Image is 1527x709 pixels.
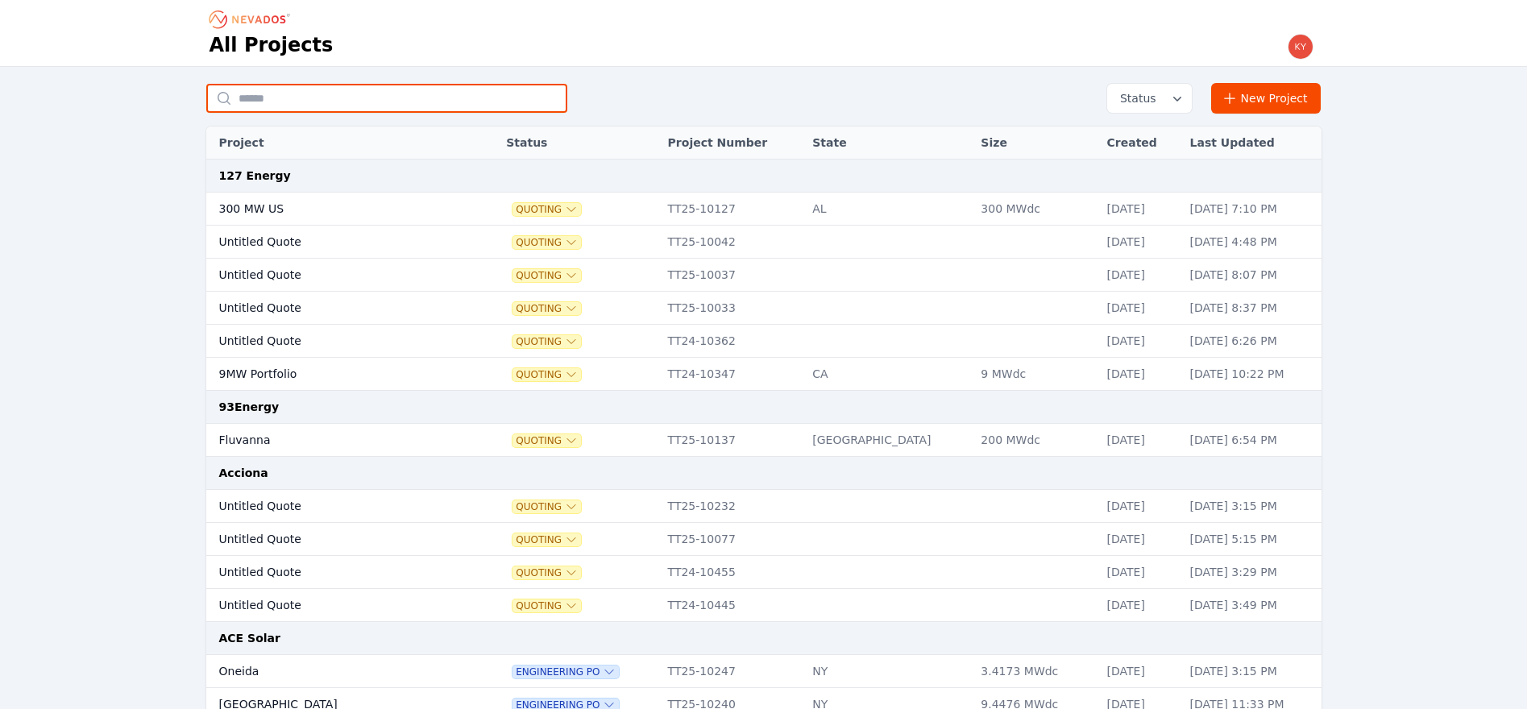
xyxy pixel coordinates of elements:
tr: FluvannaQuotingTT25-10137[GEOGRAPHIC_DATA]200 MWdc[DATE][DATE] 6:54 PM [206,424,1322,457]
nav: Breadcrumb [210,6,295,32]
td: ACE Solar [206,622,1322,655]
img: kyle.macdougall@nevados.solar [1288,34,1313,60]
td: 200 MWdc [973,424,1098,457]
tr: Untitled QuoteQuotingTT24-10362[DATE][DATE] 6:26 PM [206,325,1322,358]
th: Project [206,126,459,160]
th: Project Number [660,126,805,160]
td: [DATE] [1099,490,1182,523]
td: [DATE] 8:37 PM [1182,292,1322,325]
button: Quoting [512,500,581,513]
button: Quoting [512,599,581,612]
td: 300 MW US [206,193,459,226]
tr: Untitled QuoteQuotingTT25-10077[DATE][DATE] 5:15 PM [206,523,1322,556]
td: [DATE] 6:54 PM [1182,424,1322,457]
td: TT25-10042 [660,226,805,259]
button: Quoting [512,368,581,381]
td: Untitled Quote [206,259,459,292]
td: Untitled Quote [206,490,459,523]
span: Quoting [512,236,581,249]
td: TT24-10347 [660,358,805,391]
td: [DATE] [1099,589,1182,622]
td: TT25-10232 [660,490,805,523]
tr: Untitled QuoteQuotingTT24-10455[DATE][DATE] 3:29 PM [206,556,1322,589]
td: TT25-10137 [660,424,805,457]
a: New Project [1211,83,1322,114]
td: [DATE] [1099,259,1182,292]
td: [DATE] 4:48 PM [1182,226,1322,259]
button: Quoting [512,203,581,216]
td: TT25-10033 [660,292,805,325]
button: Quoting [512,566,581,579]
td: TT25-10037 [660,259,805,292]
button: Quoting [512,335,581,348]
td: [DATE] 5:15 PM [1182,523,1322,556]
td: TT24-10362 [660,325,805,358]
td: [DATE] 7:10 PM [1182,193,1322,226]
td: [DATE] [1099,424,1182,457]
td: Acciona [206,457,1322,490]
td: TT25-10077 [660,523,805,556]
td: Untitled Quote [206,556,459,589]
td: [DATE] 3:49 PM [1182,589,1322,622]
td: Untitled Quote [206,325,459,358]
td: Untitled Quote [206,292,459,325]
button: Quoting [512,302,581,315]
td: [DATE] [1099,655,1182,688]
td: [DATE] 6:26 PM [1182,325,1322,358]
button: Quoting [512,269,581,282]
span: Status [1114,90,1156,106]
th: Last Updated [1182,126,1322,160]
td: 300 MWdc [973,193,1098,226]
td: [GEOGRAPHIC_DATA] [804,424,973,457]
td: [DATE] [1099,226,1182,259]
td: NY [804,655,973,688]
td: 93Energy [206,391,1322,424]
td: [DATE] 3:29 PM [1182,556,1322,589]
td: [DATE] 3:15 PM [1182,490,1322,523]
td: TT24-10445 [660,589,805,622]
td: [DATE] [1099,325,1182,358]
td: [DATE] 10:22 PM [1182,358,1322,391]
tr: Untitled QuoteQuotingTT25-10042[DATE][DATE] 4:48 PM [206,226,1322,259]
tr: OneidaEngineering POTT25-10247NY3.4173 MWdc[DATE][DATE] 3:15 PM [206,655,1322,688]
td: [DATE] [1099,193,1182,226]
tr: Untitled QuoteQuotingTT25-10232[DATE][DATE] 3:15 PM [206,490,1322,523]
td: 9MW Portfolio [206,358,459,391]
th: Status [498,126,659,160]
td: TT24-10455 [660,556,805,589]
td: 3.4173 MWdc [973,655,1098,688]
button: Quoting [512,434,581,447]
h1: All Projects [210,32,334,58]
td: TT25-10247 [660,655,805,688]
button: Quoting [512,533,581,546]
tr: 300 MW USQuotingTT25-10127AL300 MWdc[DATE][DATE] 7:10 PM [206,193,1322,226]
td: CA [804,358,973,391]
td: TT25-10127 [660,193,805,226]
td: 9 MWdc [973,358,1098,391]
td: AL [804,193,973,226]
button: Status [1107,84,1192,113]
td: Untitled Quote [206,589,459,622]
tr: Untitled QuoteQuotingTT25-10033[DATE][DATE] 8:37 PM [206,292,1322,325]
td: [DATE] [1099,358,1182,391]
tr: Untitled QuoteQuotingTT24-10445[DATE][DATE] 3:49 PM [206,589,1322,622]
td: Oneida [206,655,459,688]
th: State [804,126,973,160]
td: Fluvanna [206,424,459,457]
td: [DATE] [1099,523,1182,556]
td: Untitled Quote [206,523,459,556]
th: Size [973,126,1098,160]
th: Created [1099,126,1182,160]
td: Untitled Quote [206,226,459,259]
tr: Untitled QuoteQuotingTT25-10037[DATE][DATE] 8:07 PM [206,259,1322,292]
